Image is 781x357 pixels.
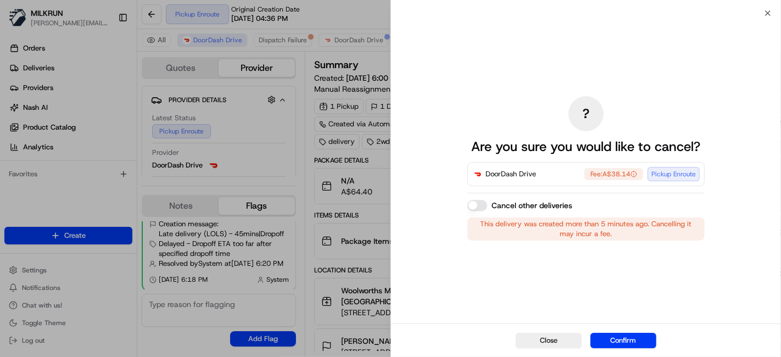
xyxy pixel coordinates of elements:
[467,217,705,241] div: This delivery was created more than 5 minutes ago. Cancelling it may incur a fee.
[472,169,483,180] img: DoorDash Drive
[472,138,701,155] p: Are you sure you would like to cancel?
[568,96,604,131] div: ?
[584,168,643,180] button: DoorDash DriveDoorDash DrivePickup Enroute
[492,200,572,211] label: Cancel other deliveries
[590,333,656,348] button: Confirm
[584,168,643,180] div: Fee: A$38.14
[486,169,536,180] span: DoorDash Drive
[516,333,582,348] button: Close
